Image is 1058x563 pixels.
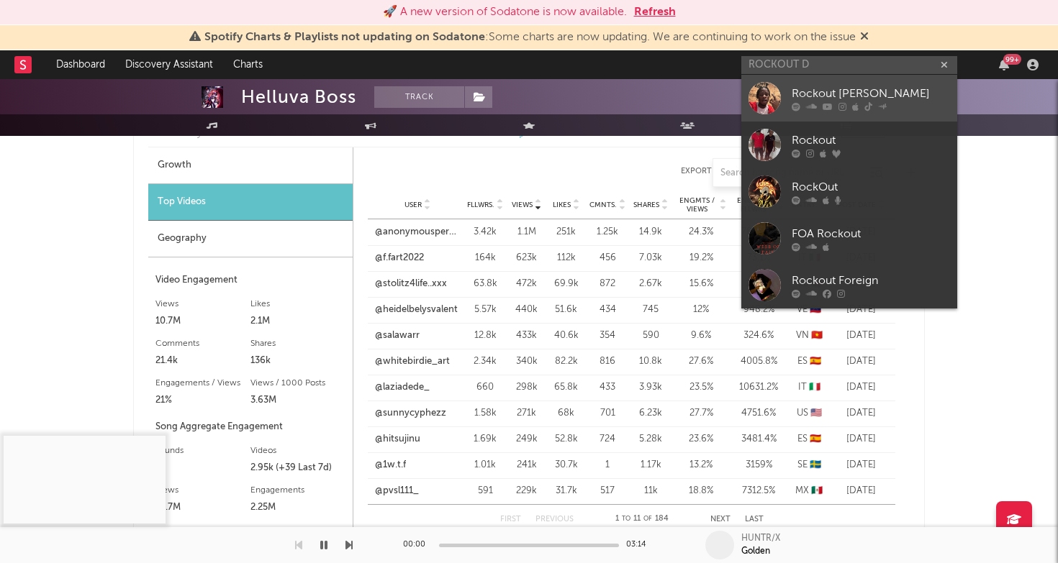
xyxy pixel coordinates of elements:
[589,201,617,209] span: Cmnts.
[791,432,827,447] div: ES
[676,251,726,265] div: 19.2 %
[733,406,784,421] div: 4751.6 %
[733,380,784,395] div: 10631.2 %
[467,406,503,421] div: 1.58k
[589,329,625,343] div: 354
[741,262,957,308] a: Rockout Foreign
[550,406,582,421] div: 68k
[250,482,345,499] div: Engagements
[589,458,625,472] div: 1
[250,335,345,352] div: Shares
[834,354,888,369] div: [DATE]
[834,329,888,343] div: [DATE]
[791,484,827,498] div: MX
[500,516,521,523] button: First
[1003,54,1021,65] div: 99 +
[223,50,273,79] a: Charts
[676,329,726,343] div: 9.6 %
[467,458,503,472] div: 1.01k
[250,352,345,370] div: 136k
[375,251,424,265] a: @f.fart2022
[550,277,582,291] div: 69.9k
[155,442,250,459] div: Sounds
[792,178,950,196] div: RockOut
[250,459,345,477] div: 2.95k (+39 Last 7d)
[250,442,345,459] div: Videos
[733,484,784,498] div: 7312.5 %
[467,251,503,265] div: 164k
[589,354,625,369] div: 816
[710,516,731,523] button: Next
[467,354,503,369] div: 2.34k
[791,458,827,472] div: SE
[643,516,652,522] span: of
[676,432,726,447] div: 23.6 %
[510,484,543,498] div: 229k
[155,499,250,516] div: 10.7M
[633,329,669,343] div: 590
[148,221,353,257] div: Geography
[809,383,820,392] span: 🇮🇹
[733,432,784,447] div: 3481.4 %
[810,408,822,418] span: 🇺🇸
[733,277,784,291] div: 115.1 %
[467,225,503,239] div: 3.42k
[741,168,957,215] a: RockOut
[811,331,823,340] span: 🇻🇳
[404,201,422,209] span: User
[810,434,821,444] span: 🇪🇸
[626,536,655,554] div: 03:14
[375,277,447,291] a: @stolitz4life..xxx
[46,50,115,79] a: Dashboard
[375,303,458,317] a: @heidelbelysvalent
[633,380,669,395] div: 3.93k
[676,225,726,239] div: 24.3 %
[550,329,582,343] div: 40.6k
[550,251,582,265] div: 112k
[733,458,784,472] div: 3159 %
[375,225,460,239] a: @anonymouspersonh_
[467,303,503,317] div: 5.57k
[155,296,250,313] div: Views
[467,329,503,343] div: 12.8k
[602,511,682,528] div: 1 11 184
[510,354,543,369] div: 340k
[834,380,888,395] div: [DATE]
[375,406,446,421] a: @sunnycyphezz
[741,545,770,558] div: Golden
[375,354,450,369] a: @whitebirdie_art
[155,418,345,436] div: Song Aggregate Engagement
[510,406,543,421] div: 271k
[741,56,957,74] input: Search for artists
[467,380,503,395] div: 660
[375,329,420,343] a: @salawarr
[553,201,571,209] span: Likes
[550,484,582,498] div: 31.7k
[791,406,827,421] div: US
[745,516,764,523] button: Last
[510,458,543,472] div: 241k
[155,459,250,477] div: 1
[810,460,821,470] span: 🇸🇪
[791,354,827,369] div: ES
[999,59,1009,70] button: 99+
[155,392,250,409] div: 21%
[250,499,345,516] div: 2.25M
[834,484,888,498] div: [DATE]
[510,303,543,317] div: 440k
[791,303,827,317] div: VE
[633,458,669,472] div: 1.17k
[403,536,432,554] div: 00:00
[510,380,543,395] div: 298k
[676,458,726,472] div: 13.2 %
[589,484,625,498] div: 517
[733,251,784,265] div: 73.1 %
[834,432,888,447] div: [DATE]
[792,272,950,289] div: Rockout Foreign
[375,458,406,472] a: @1w.t.f
[467,277,503,291] div: 63.8k
[375,380,430,395] a: @laziadede_
[510,432,543,447] div: 249k
[550,432,582,447] div: 52.8k
[733,354,784,369] div: 4005.8 %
